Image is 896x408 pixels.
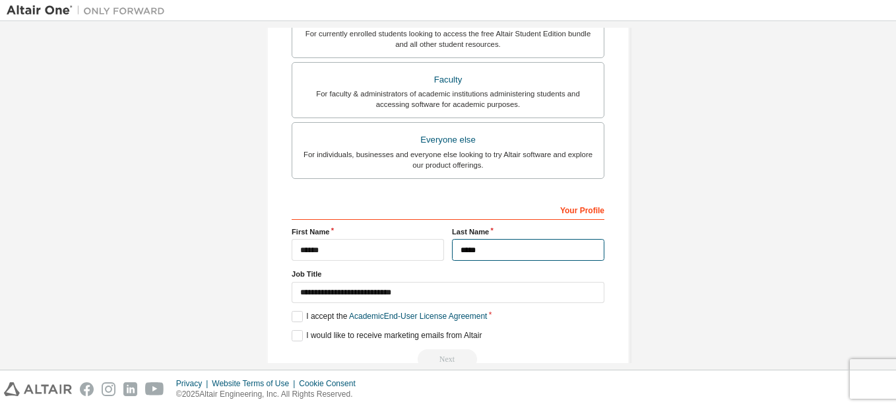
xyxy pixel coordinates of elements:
img: youtube.svg [145,382,164,396]
a: Academic End-User License Agreement [349,312,487,321]
div: Privacy [176,378,212,389]
label: Last Name [452,226,604,237]
div: Everyone else [300,131,596,149]
img: instagram.svg [102,382,115,396]
img: Altair One [7,4,172,17]
div: Your Profile [292,199,604,220]
p: © 2025 Altair Engineering, Inc. All Rights Reserved. [176,389,364,400]
div: For faculty & administrators of academic institutions administering students and accessing softwa... [300,88,596,110]
img: facebook.svg [80,382,94,396]
div: Cookie Consent [299,378,363,389]
div: Read and acccept EULA to continue [292,349,604,369]
div: For currently enrolled students looking to access the free Altair Student Edition bundle and all ... [300,28,596,50]
label: Job Title [292,269,604,279]
img: altair_logo.svg [4,382,72,396]
div: Website Terms of Use [212,378,299,389]
label: I would like to receive marketing emails from Altair [292,330,482,341]
div: Faculty [300,71,596,89]
div: For individuals, businesses and everyone else looking to try Altair software and explore our prod... [300,149,596,170]
label: First Name [292,226,444,237]
img: linkedin.svg [123,382,137,396]
label: I accept the [292,311,487,322]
